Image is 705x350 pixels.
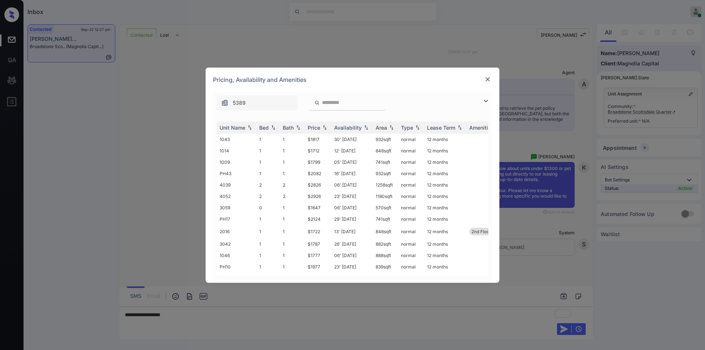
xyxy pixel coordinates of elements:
img: sorting [388,125,395,130]
div: Amenities [469,125,494,131]
td: 12 months [424,168,466,179]
td: 2 [280,191,305,202]
td: 26' [DATE] [331,238,373,250]
td: $1722 [305,225,331,238]
td: PH17 [217,213,256,225]
td: 4039 [217,179,256,191]
td: 29' [DATE] [331,213,373,225]
td: 3042 [217,238,256,250]
td: 12 months [424,179,466,191]
td: 932 sqft [373,168,398,179]
img: sorting [456,125,463,130]
td: 12 months [424,145,466,156]
td: 882 sqft [373,238,398,250]
td: 1009 [217,156,256,168]
img: icon-zuma [314,100,320,106]
td: normal [398,202,424,213]
td: 1 [280,273,305,284]
td: $1787 [305,238,331,250]
td: $2082 [305,168,331,179]
td: 1 [256,273,280,284]
td: 2 [256,191,280,202]
td: 12 months [424,250,466,261]
td: 932 sqft [373,134,398,145]
td: 1 [256,156,280,168]
td: 1 [280,156,305,168]
td: 12 months [424,213,466,225]
td: 12 months [424,261,466,273]
td: 1 [280,202,305,213]
span: 2nd Floor [471,229,491,234]
img: icon-zuma [221,99,228,107]
td: 1 [256,168,280,179]
td: 12 months [424,225,466,238]
td: $2926 [305,191,331,202]
td: 23' [DATE] [331,261,373,273]
td: 12 months [424,156,466,168]
img: sorting [270,125,277,130]
img: sorting [414,125,421,130]
td: 1 [256,261,280,273]
td: PH10 [217,261,256,273]
div: Lease Term [427,125,455,131]
td: 888 sqft [373,250,398,261]
td: 16' [DATE] [331,168,373,179]
td: 06' [DATE] [331,202,373,213]
td: normal [398,191,424,202]
td: 1180 sqft [373,191,398,202]
td: 848 sqft [373,225,398,238]
td: 570 sqft [373,202,398,213]
td: normal [398,179,424,191]
td: 1 [256,145,280,156]
td: 1 [280,225,305,238]
td: $1817 [305,134,331,145]
td: 2 [256,179,280,191]
td: 0 [256,202,280,213]
td: normal [398,145,424,156]
td: 05' [DATE] [331,156,373,168]
td: 1 [280,168,305,179]
td: PH15 [217,273,256,284]
td: 1043 [217,134,256,145]
td: $1977 [305,261,331,273]
td: 1014 [217,145,256,156]
div: Availability [334,125,362,131]
td: normal [398,250,424,261]
td: 13' [DATE] [331,225,373,238]
td: 1046 [217,250,256,261]
td: $2826 [305,179,331,191]
td: 12 months [424,191,466,202]
img: close [484,76,491,83]
td: $2124 [305,213,331,225]
td: 1 [256,225,280,238]
td: 839 sqft [373,261,398,273]
td: 06' [DATE] [331,179,373,191]
td: 1 [256,250,280,261]
span: 5389 [233,99,246,107]
div: Bed [259,125,269,131]
td: normal [398,225,424,238]
td: normal [398,156,424,168]
td: 1 [256,213,280,225]
td: $2124 [305,273,331,284]
td: 2 [280,179,305,191]
td: 1 [280,250,305,261]
td: 12 months [424,202,466,213]
div: Bath [283,125,294,131]
td: 1 [280,145,305,156]
td: 12 months [424,238,466,250]
img: sorting [362,125,370,130]
td: 4052 [217,191,256,202]
td: 12' [DATE] [331,145,373,156]
img: sorting [321,125,328,130]
td: 30' [DATE] [331,134,373,145]
div: Price [308,125,320,131]
td: $1777 [305,250,331,261]
div: Pricing, Availability and Amenities [206,68,499,92]
img: sorting [294,125,302,130]
td: 741 sqft [373,213,398,225]
td: 1 [256,238,280,250]
div: Area [376,125,387,131]
img: icon-zuma [481,97,490,105]
td: normal [398,168,424,179]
